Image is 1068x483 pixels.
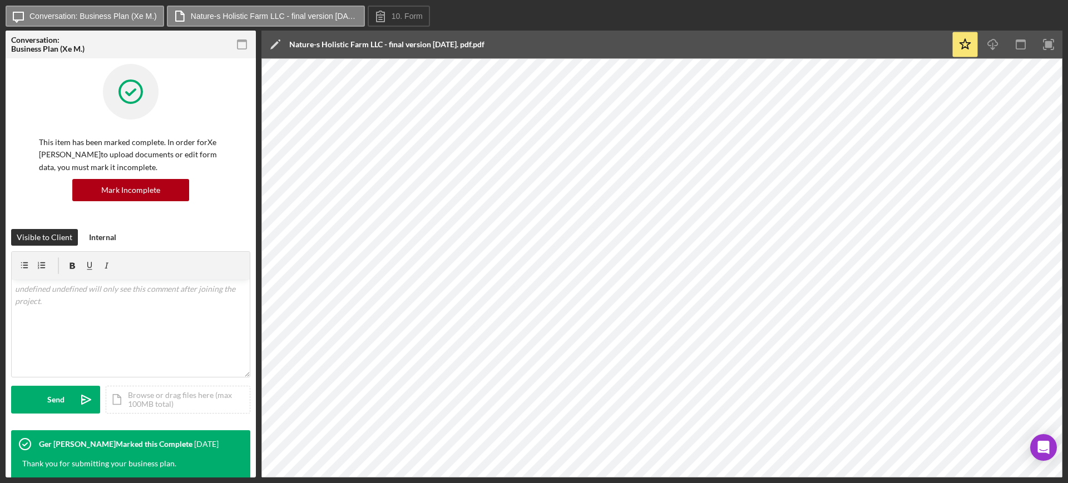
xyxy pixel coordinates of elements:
button: Mark Incomplete [72,179,189,201]
label: 10. Form [392,12,423,21]
div: Conversation: Business Plan (Xe M.) [11,36,89,53]
div: Thank you for submitting your business plan. [22,458,176,469]
div: Send [47,386,65,414]
button: Send [11,386,100,414]
div: Ger [PERSON_NAME] Marked this Complete [39,440,192,449]
p: This item has been marked complete. In order for Xe [PERSON_NAME] to upload documents or edit for... [39,136,222,173]
button: Nature-s Holistic Farm LLC - final version [DATE]. pdf.pdf [167,6,365,27]
button: Conversation: Business Plan (Xe M.) [6,6,164,27]
label: Nature-s Holistic Farm LLC - final version [DATE]. pdf.pdf [191,12,358,21]
div: Nature-s Holistic Farm LLC - final version [DATE]. pdf.pdf [289,40,484,49]
button: Visible to Client [11,229,78,246]
div: Visible to Client [17,229,72,246]
div: Open Intercom Messenger [1030,434,1057,461]
div: Mark Incomplete [101,179,160,201]
label: Conversation: Business Plan (Xe M.) [29,12,157,21]
button: Internal [83,229,122,246]
button: 10. Form [368,6,430,27]
time: 2025-03-06 03:33 [194,440,219,449]
div: Internal [89,229,116,246]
